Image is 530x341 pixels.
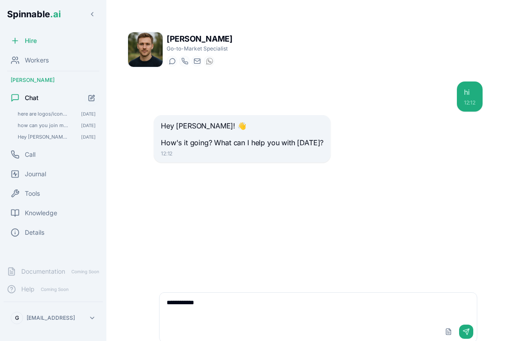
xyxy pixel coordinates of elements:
[464,87,475,97] div: hi
[18,111,69,117] span: here are logos/icons of spinnable
[25,209,57,217] span: Knowledge
[50,9,61,19] span: .ai
[7,9,61,19] span: Spinnable
[167,45,232,52] p: Go-to-Market Specialist
[167,56,177,66] button: Start a chat with Leon Rasmussen
[18,122,69,128] span: how can you join my slack?
[161,150,323,157] div: 12:12
[18,134,69,140] span: Hey leon To start i want you to learn about Spinnable.ai so that you can effectively craft strat...
[38,285,71,294] span: Coming Soon
[81,111,96,117] span: [DATE]
[4,73,103,87] div: [PERSON_NAME]
[25,36,37,45] span: Hire
[25,93,39,102] span: Chat
[21,285,35,294] span: Help
[81,122,96,128] span: [DATE]
[27,314,75,322] p: [EMAIL_ADDRESS]
[25,189,40,198] span: Tools
[179,56,190,66] button: Start a call with Leon Rasmussen
[25,56,49,65] span: Workers
[69,267,102,276] span: Coming Soon
[161,137,323,149] p: How's it going? What can I help you with [DATE]?
[206,58,213,65] img: WhatsApp
[7,309,99,327] button: G[EMAIL_ADDRESS]
[128,32,163,67] img: Leon Rasmussen
[167,33,232,45] h1: [PERSON_NAME]
[81,134,96,140] span: [DATE]
[25,170,46,178] span: Journal
[25,150,35,159] span: Call
[464,99,475,106] div: 12:12
[21,267,65,276] span: Documentation
[84,90,99,105] button: Start new chat
[204,56,214,66] button: WhatsApp
[15,314,19,322] span: G
[25,228,44,237] span: Details
[161,120,323,132] p: Hey [PERSON_NAME]! 👋
[191,56,202,66] button: Send email to leon.rasmussen@getspinnable.ai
